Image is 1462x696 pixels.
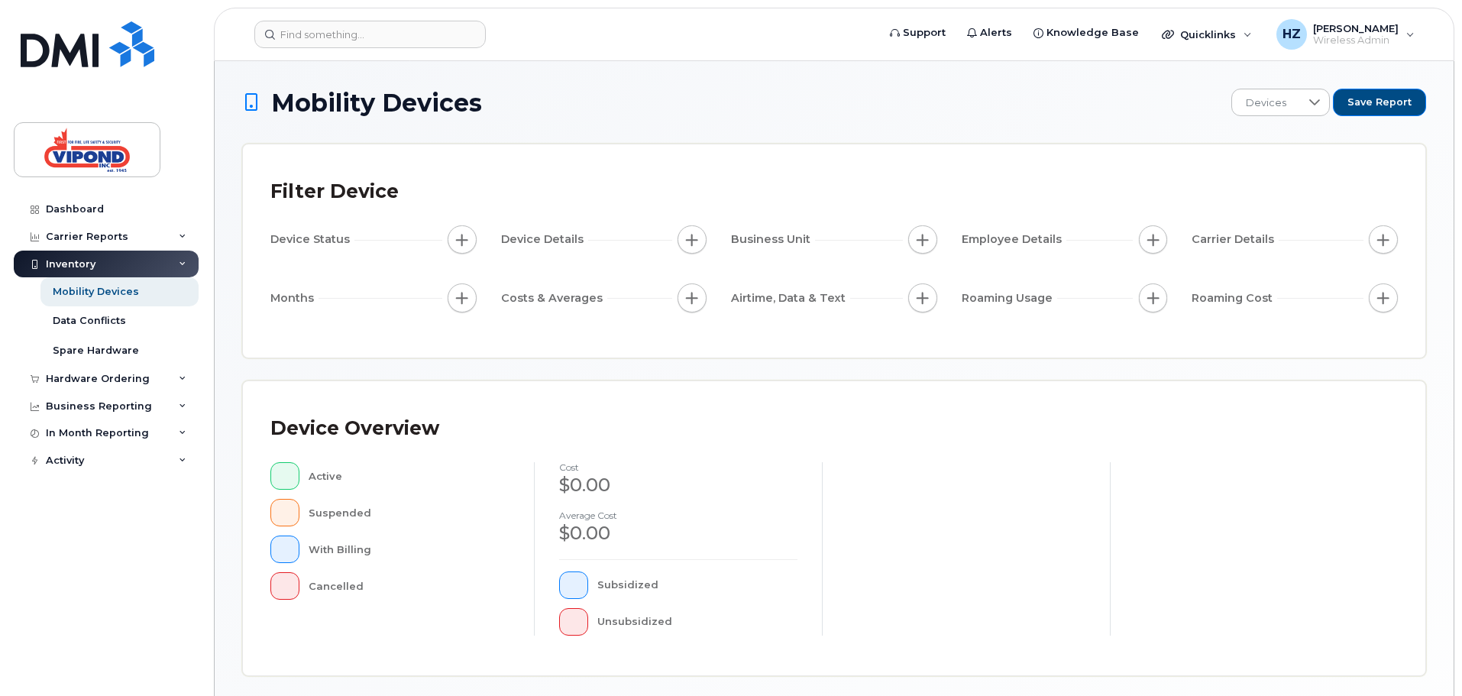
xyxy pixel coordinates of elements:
button: Save Report [1333,89,1426,116]
span: Months [270,290,319,306]
div: Unsubsidized [597,608,798,636]
span: Device Status [270,231,354,248]
div: $0.00 [559,472,797,498]
span: Airtime, Data & Text [731,290,850,306]
span: Costs & Averages [501,290,607,306]
span: Devices [1232,89,1300,117]
div: $0.00 [559,520,797,546]
span: Save Report [1347,95,1412,109]
span: Carrier Details [1192,231,1279,248]
div: Device Overview [270,409,439,448]
h4: Average cost [559,510,797,520]
span: Mobility Devices [271,89,482,116]
h4: cost [559,462,797,472]
div: Filter Device [270,172,399,212]
span: Business Unit [731,231,815,248]
span: Roaming Usage [962,290,1057,306]
div: Subsidized [597,571,798,599]
span: Employee Details [962,231,1066,248]
span: Device Details [501,231,588,248]
div: Cancelled [309,572,510,600]
span: Roaming Cost [1192,290,1277,306]
div: With Billing [309,536,510,563]
div: Active [309,462,510,490]
div: Suspended [309,499,510,526]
